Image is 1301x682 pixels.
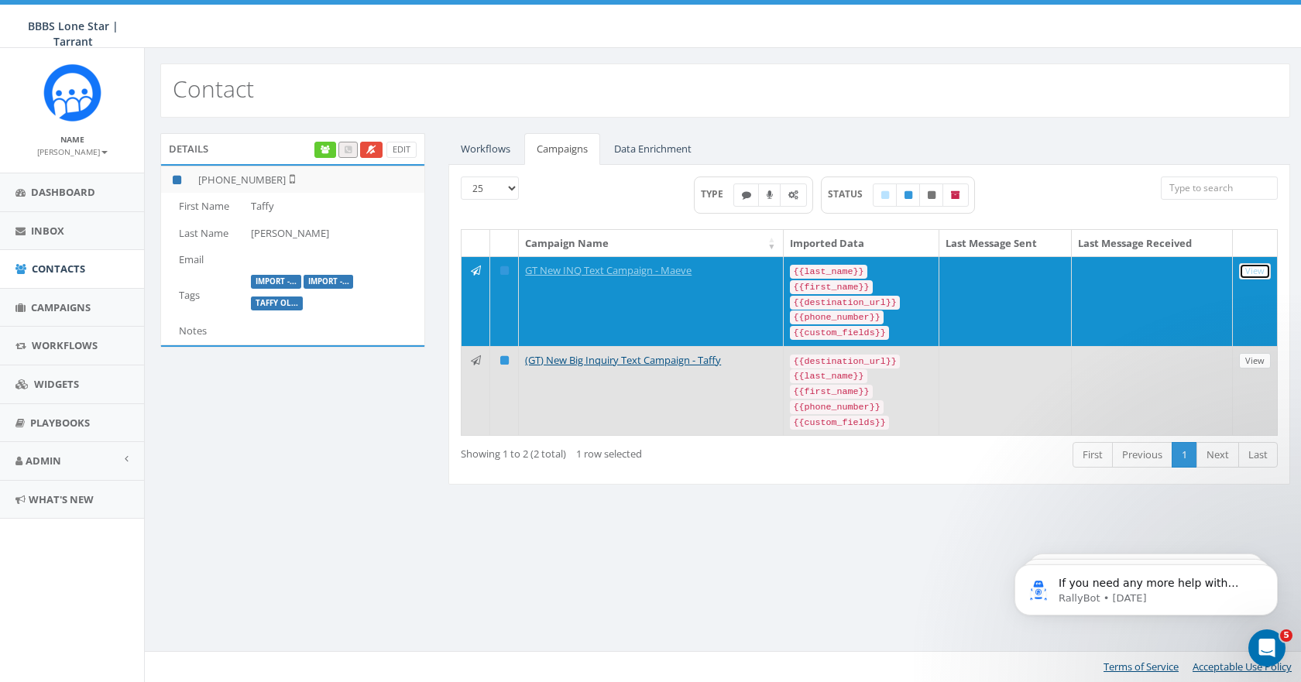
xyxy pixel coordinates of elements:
[991,532,1301,640] iframe: Intercom notifications message
[1104,660,1179,673] a: Terms of Service
[161,246,245,273] td: Email
[828,187,874,200] span: STATUS
[448,133,523,165] a: Workflows
[784,230,939,257] th: Imported Data
[37,146,108,157] small: [PERSON_NAME]
[790,280,872,294] code: {{first_name}}
[788,190,798,200] i: Automated Message
[939,230,1072,257] th: Last Message Sent
[790,326,888,340] code: {{custom_fields}}
[1239,353,1271,369] a: View
[896,183,921,207] label: Published
[26,454,61,468] span: Admin
[1196,442,1239,468] a: Next
[767,190,773,200] i: Ringless Voice Mail
[245,193,424,220] td: Taffy
[576,447,642,461] span: 1 row selected
[314,142,336,158] a: Enrich Contact
[471,266,481,276] i: Immediate: Send all messages now
[519,230,784,257] th: Campaign Name: activate to sort column ascending
[928,190,935,200] i: Unpublished
[919,183,944,207] label: Unpublished
[905,190,912,200] i: Published
[790,416,888,430] code: {{custom_fields}}
[161,220,245,247] td: Last Name
[733,183,760,207] label: Text SMS
[28,19,118,49] span: BBBS Lone Star | Tarrant
[173,76,254,101] h2: Contact
[790,296,899,310] code: {{destination_url}}
[602,133,704,165] a: Data Enrichment
[790,355,899,368] code: {{destination_url}}
[245,220,424,247] td: [PERSON_NAME]
[1072,230,1233,257] th: Last Message Received
[790,310,883,324] code: {{phone_number}}
[161,317,245,344] td: Notes
[251,275,301,289] label: Import - 08/13/2025
[31,185,95,199] span: Dashboard
[524,133,600,165] a: Campaigns
[60,134,84,145] small: Name
[34,377,79,391] span: Widgets
[1193,660,1292,673] a: Acceptable Use Policy
[873,183,898,207] label: Draft
[161,273,245,317] td: Tags
[160,133,425,164] div: Details
[1112,442,1172,468] a: Previous
[304,275,354,289] label: Import - 08/11/2025
[1239,263,1271,279] a: View
[780,183,807,207] label: Automated Message
[30,416,90,430] span: Playbooks
[31,224,64,238] span: Inbox
[525,263,692,277] a: GT New INQ Text Campaign - Maeve
[1280,629,1292,642] span: 5
[942,183,969,207] label: Archived
[742,190,751,200] i: Text SMS
[790,369,867,383] code: {{last_name}}
[161,193,245,220] td: First Name
[31,300,91,314] span: Campaigns
[1238,442,1278,468] a: Last
[1073,442,1113,468] a: First
[345,143,352,155] span: Call this contact by routing a call through the phone number listed in your profile.
[525,353,721,367] a: (GT) New Big Inquiry Text Campaign - Taffy
[29,492,94,506] span: What's New
[1161,176,1278,200] input: Type to search
[251,296,303,310] label: Taffy Olszewski
[43,63,101,122] img: Rally_Corp_Icon_1.png
[360,142,383,158] a: Opt Out Contact
[461,440,788,461] div: Showing 1 to 2 (2 total)
[790,385,872,399] code: {{first_name}}
[32,262,85,276] span: Contacts
[173,175,181,185] i: This phone number is subscribed and will receive texts.
[37,144,108,158] a: [PERSON_NAME]
[790,400,883,414] code: {{phone_number}}
[1172,442,1197,468] a: 1
[881,190,889,200] i: Draft
[758,183,781,207] label: Ringless Voice Mail
[386,142,417,158] a: Edit
[286,173,295,185] i: Not Validated
[701,187,734,200] span: TYPE
[32,338,98,352] span: Workflows
[1248,629,1286,667] iframe: Intercom live chat
[192,166,424,193] td: [PHONE_NUMBER]
[500,355,509,365] i: Published
[471,355,481,365] i: Immediate: Send all messages now
[790,265,867,279] code: {{last_name}}
[500,266,509,276] i: Published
